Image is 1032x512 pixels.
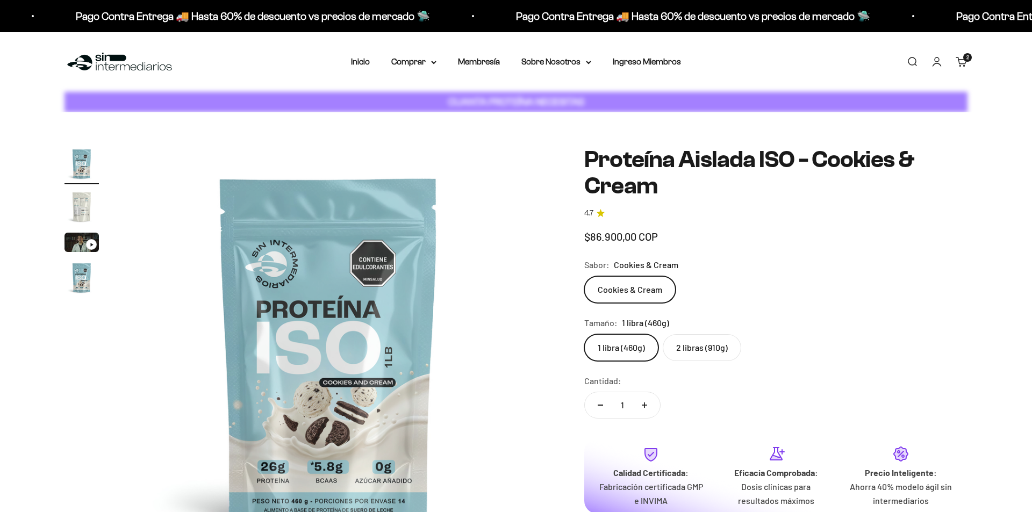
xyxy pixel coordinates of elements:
[722,480,829,507] p: Dosis clínicas para resultados máximos
[629,392,660,418] button: Aumentar cantidad
[521,55,591,69] summary: Sobre Nosotros
[351,57,370,66] a: Inicio
[622,316,669,330] span: 1 libra (460g)
[514,8,869,25] p: Pago Contra Entrega 🚚 Hasta 60% de descuento vs precios de mercado 🛸
[584,147,967,199] h1: Proteína Aislada ISO - Cookies & Cream
[865,467,937,478] strong: Precio Inteligente:
[584,316,618,330] legend: Tamaño:
[613,467,689,478] strong: Calidad Certificada:
[64,261,99,298] button: Ir al artículo 4
[64,147,99,181] img: Proteína Aislada ISO - Cookies & Cream
[64,147,99,184] button: Ir al artículo 1
[614,258,678,272] span: Cookies & Cream
[74,8,428,25] p: Pago Contra Entrega 🚚 Hasta 60% de descuento vs precios de mercado 🛸
[584,258,610,272] legend: Sabor:
[64,261,99,295] img: Proteína Aislada ISO - Cookies & Cream
[64,190,99,224] img: Proteína Aislada ISO - Cookies & Cream
[734,467,818,478] strong: Eficacia Comprobada:
[597,480,705,507] p: Fabricación certificada GMP e INVIMA
[847,480,955,507] p: Ahorra 40% modelo ágil sin intermediarios
[64,233,99,255] button: Ir al artículo 3
[391,55,436,69] summary: Comprar
[458,57,500,66] a: Membresía
[584,374,621,388] label: Cantidad:
[584,207,967,219] a: 4.74.7 de 5.0 estrellas
[966,55,969,60] span: 2
[584,207,593,219] span: 4.7
[613,57,681,66] a: Ingreso Miembros
[585,392,616,418] button: Reducir cantidad
[64,190,99,227] button: Ir al artículo 2
[584,228,658,245] sale-price: $86.900,00 COP
[448,96,584,107] strong: CUANTA PROTEÍNA NECESITAS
